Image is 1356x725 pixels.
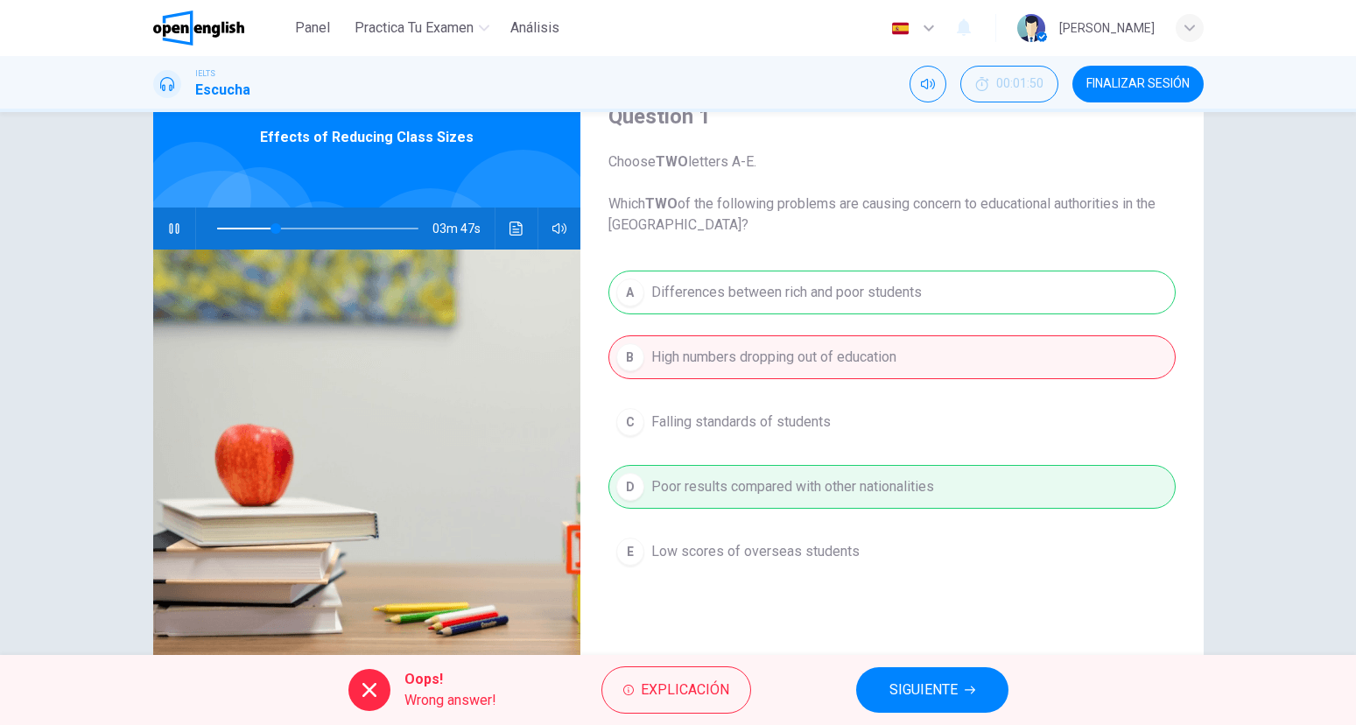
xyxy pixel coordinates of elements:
button: Haz clic para ver la transcripción del audio [502,208,530,250]
b: TWO [645,195,678,212]
span: Choose letters A-E. Which of the following problems are causing concern to educational authoritie... [608,151,1176,236]
span: Panel [295,18,330,39]
button: SIGUIENTE [856,667,1008,713]
span: Oops! [404,669,496,690]
button: Explicación [601,666,751,714]
button: Panel [285,12,341,44]
span: 00:01:50 [996,77,1043,91]
button: Practica tu examen [348,12,496,44]
h4: Question 1 [608,102,1176,130]
div: Ocultar [960,66,1058,102]
button: Análisis [503,12,566,44]
span: Effects of Reducing Class Sizes [260,127,474,148]
span: Análisis [510,18,559,39]
div: Silenciar [910,66,946,102]
button: 00:01:50 [960,66,1058,102]
span: FINALIZAR SESIÓN [1086,77,1190,91]
button: FINALIZAR SESIÓN [1072,66,1204,102]
img: Profile picture [1017,14,1045,42]
span: IELTS [195,67,215,80]
span: Practica tu examen [355,18,474,39]
b: TWO [656,153,688,170]
span: Explicación [641,678,729,702]
a: OpenEnglish logo [153,11,285,46]
img: es [889,22,911,35]
span: SIGUIENTE [889,678,958,702]
span: Wrong answer! [404,690,496,711]
img: OpenEnglish logo [153,11,245,46]
span: 03m 47s [432,208,495,250]
img: Effects of Reducing Class Sizes [153,250,580,676]
h1: Escucha [195,80,250,101]
div: [PERSON_NAME] [1059,18,1155,39]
